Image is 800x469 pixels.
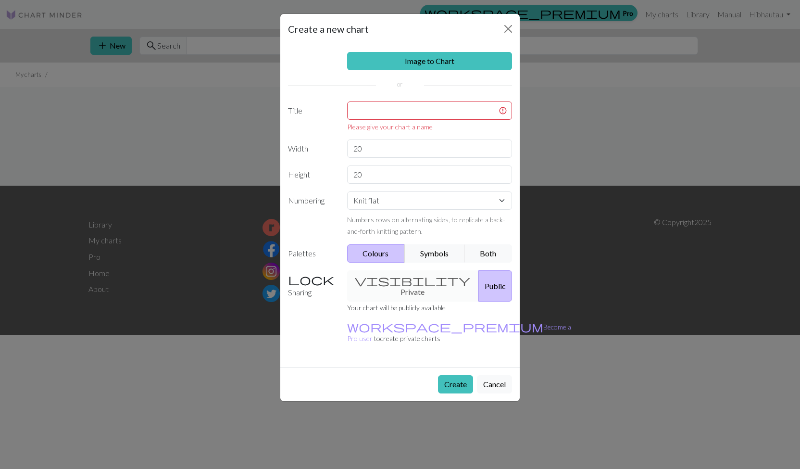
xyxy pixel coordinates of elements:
[347,244,405,263] button: Colours
[477,375,512,393] button: Cancel
[347,320,543,333] span: workspace_premium
[288,22,369,36] h5: Create a new chart
[282,270,341,302] label: Sharing
[347,52,512,70] a: Image to Chart
[478,270,512,302] button: Public
[404,244,465,263] button: Symbols
[464,244,512,263] button: Both
[500,21,516,37] button: Close
[282,191,341,237] label: Numbering
[438,375,473,393] button: Create
[282,244,341,263] label: Palettes
[347,323,571,342] a: Become a Pro user
[282,165,341,184] label: Height
[282,101,341,132] label: Title
[347,323,571,342] small: to create private charts
[347,215,505,235] small: Numbers rows on alternating sides, to replicate a back-and-forth knitting pattern.
[347,304,446,312] small: Your chart will be publicly available
[282,139,341,158] label: Width
[347,122,512,132] div: Please give your chart a name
